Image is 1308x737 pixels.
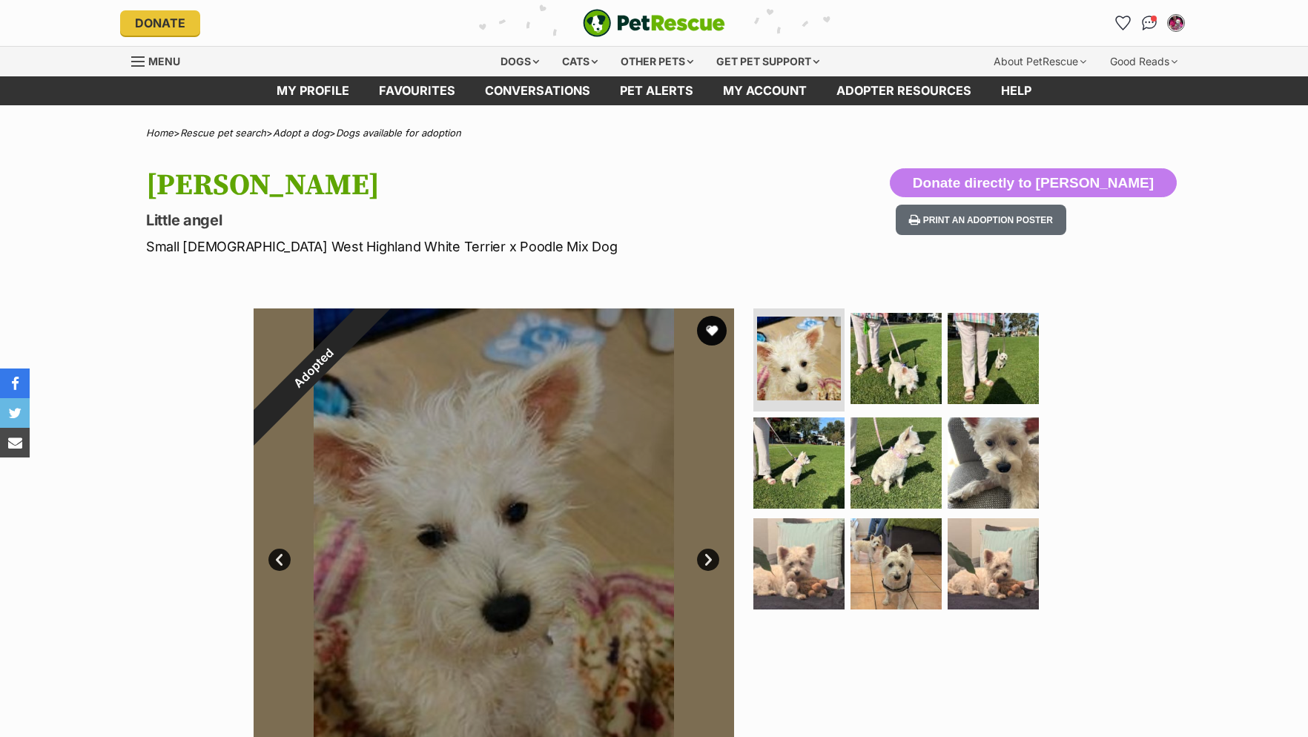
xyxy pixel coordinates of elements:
div: Other pets [610,47,704,76]
button: favourite [697,316,727,346]
button: Print an adoption poster [896,205,1066,235]
img: Photo of Lily Peggotty [757,317,841,400]
img: Zoey Close profile pic [1169,16,1183,30]
p: Little angel [146,210,773,231]
button: Donate directly to [PERSON_NAME] [890,168,1177,198]
a: Favourites [364,76,470,105]
a: Menu [131,47,191,73]
a: Prev [268,549,291,571]
div: Get pet support [706,47,830,76]
a: Donate [120,10,200,36]
a: Adopt a dog [273,127,329,139]
img: Photo of Lily Peggotty [850,417,942,509]
p: Small [DEMOGRAPHIC_DATA] West Highland White Terrier x Poodle Mix Dog [146,237,773,257]
img: Photo of Lily Peggotty [948,313,1039,404]
img: Photo of Lily Peggotty [850,313,942,404]
img: Photo of Lily Peggotty [753,518,845,609]
img: chat-41dd97257d64d25036548639549fe6c8038ab92f7586957e7f3b1b290dea8141.svg [1142,16,1157,30]
img: logo-e224e6f780fb5917bec1dbf3a21bbac754714ae5b6737aabdf751b685950b380.svg [583,9,725,37]
a: PetRescue [583,9,725,37]
a: Dogs available for adoption [336,127,461,139]
button: My account [1164,11,1188,35]
a: My account [708,76,822,105]
a: Pet alerts [605,76,708,105]
a: My profile [262,76,364,105]
img: Photo of Lily Peggotty [948,417,1039,509]
div: Adopted [219,274,407,462]
div: Cats [552,47,608,76]
a: Home [146,127,174,139]
div: Good Reads [1100,47,1188,76]
h1: [PERSON_NAME] [146,168,773,202]
img: Photo of Lily Peggotty [948,518,1039,609]
a: Next [697,549,719,571]
a: Conversations [1137,11,1161,35]
span: Menu [148,55,180,67]
ul: Account quick links [1111,11,1188,35]
div: > > > [109,128,1199,139]
a: conversations [470,76,605,105]
img: Photo of Lily Peggotty [753,417,845,509]
a: Adopter resources [822,76,986,105]
img: Photo of Lily Peggotty [850,518,942,609]
a: Rescue pet search [180,127,266,139]
div: About PetRescue [983,47,1097,76]
div: Dogs [490,47,549,76]
a: Favourites [1111,11,1134,35]
a: Help [986,76,1046,105]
